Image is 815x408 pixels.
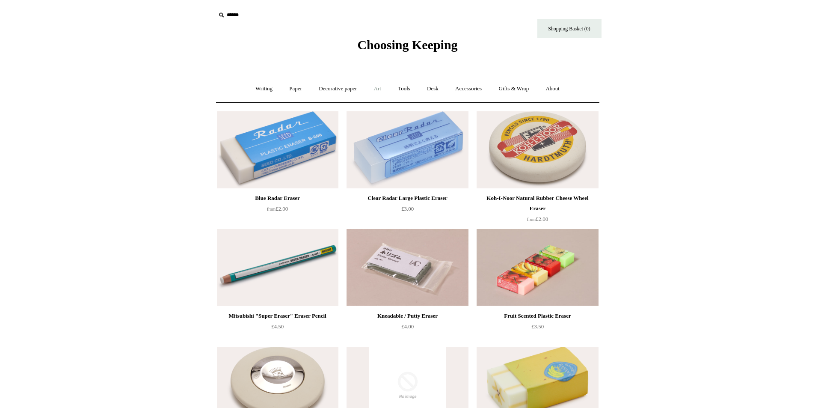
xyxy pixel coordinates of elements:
[401,205,414,212] span: £3.00
[217,111,338,188] a: Blue Radar Eraser Blue Radar Eraser
[477,229,598,306] a: Fruit Scented Plastic Eraser Fruit Scented Plastic Eraser
[419,77,446,100] a: Desk
[477,229,598,306] img: Fruit Scented Plastic Eraser
[267,207,276,211] span: from
[347,193,468,228] a: Clear Radar Large Plastic Eraser £3.00
[448,77,489,100] a: Accessories
[349,193,466,203] div: Clear Radar Large Plastic Eraser
[477,193,598,228] a: Koh-I-Noor Natural Rubber Cheese Wheel Eraser from£2.00
[347,111,468,188] img: Clear Radar Large Plastic Eraser
[248,77,280,100] a: Writing
[479,193,596,214] div: Koh-I-Noor Natural Rubber Cheese Wheel Eraser
[347,111,468,188] a: Clear Radar Large Plastic Eraser Clear Radar Large Plastic Eraser
[357,38,457,52] span: Choosing Keeping
[527,216,548,222] span: £2.00
[479,311,596,321] div: Fruit Scented Plastic Eraser
[477,111,598,188] img: Koh-I-Noor Natural Rubber Cheese Wheel Eraser
[531,323,544,330] span: £3.50
[347,229,468,306] img: Kneadable / Putty Eraser
[538,77,567,100] a: About
[217,229,338,306] a: Mitsubishi "Super Eraser" Eraser Pencil Mitsubishi "Super Eraser" Eraser Pencil
[390,77,418,100] a: Tools
[217,111,338,188] img: Blue Radar Eraser
[491,77,536,100] a: Gifts & Wrap
[347,311,468,346] a: Kneadable / Putty Eraser £4.00
[219,193,336,203] div: Blue Radar Eraser
[217,311,338,346] a: Mitsubishi "Super Eraser" Eraser Pencil £4.50
[217,229,338,306] img: Mitsubishi "Super Eraser" Eraser Pencil
[357,45,457,51] a: Choosing Keeping
[527,217,536,222] span: from
[282,77,310,100] a: Paper
[366,77,389,100] a: Art
[219,311,336,321] div: Mitsubishi "Super Eraser" Eraser Pencil
[267,205,288,212] span: £2.00
[537,19,602,38] a: Shopping Basket (0)
[349,311,466,321] div: Kneadable / Putty Eraser
[311,77,365,100] a: Decorative paper
[347,229,468,306] a: Kneadable / Putty Eraser Kneadable / Putty Eraser
[477,111,598,188] a: Koh-I-Noor Natural Rubber Cheese Wheel Eraser Koh-I-Noor Natural Rubber Cheese Wheel Eraser
[401,323,414,330] span: £4.00
[477,311,598,346] a: Fruit Scented Plastic Eraser £3.50
[271,323,284,330] span: £4.50
[217,193,338,228] a: Blue Radar Eraser from£2.00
